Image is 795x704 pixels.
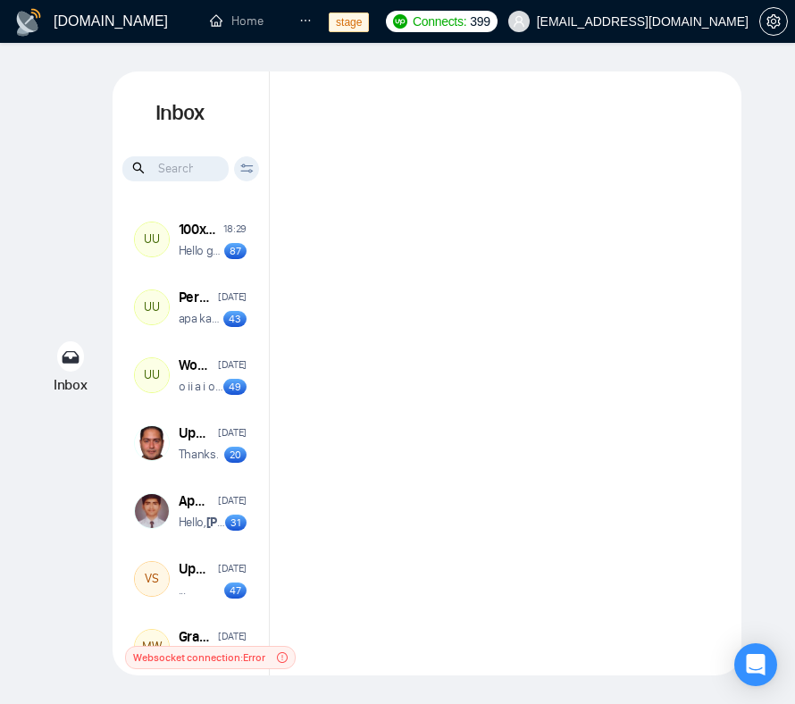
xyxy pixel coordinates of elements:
span: user [513,15,525,28]
div: Grant Writer and Grant Advisor [179,627,213,647]
span: search [132,158,147,178]
input: Search... [122,156,229,181]
div: 18:29 [223,221,247,238]
span: exclamation-circle [277,652,288,663]
div: 47 [224,582,247,599]
div: [DATE] [218,356,247,373]
div: Workwiser [179,356,213,375]
div: [DATE] [218,424,247,441]
div: MW [135,630,169,664]
span: Connects: [413,12,466,31]
div: 43 [223,311,247,327]
div: Upwork Agency Manager [179,423,213,443]
div: 87 [224,243,247,259]
span: 399 [470,12,490,31]
span: ellipsis [299,14,312,27]
p: o ii a i o ii i aa i o [179,378,224,395]
div: VS [135,562,169,596]
p: ... [179,582,186,599]
p: apa kabarnya guys ? [179,310,224,327]
img: Animesh Mishra [135,494,169,528]
div: Upwork Bidder - Assistant [179,559,213,579]
div: Performance Review 123 [179,288,213,307]
img: upwork-logo.png [393,14,407,29]
h1: Inbox [113,71,269,155]
div: 100x Engineers [179,220,218,239]
div: [DATE] [218,289,247,306]
span: Websocket connection: Error [133,649,265,666]
div: Appointment Setter Needed For Marketing Agency [179,491,213,511]
div: Open Intercom Messenger [734,643,777,686]
div: [DATE] [218,492,247,509]
div: UU [135,222,169,256]
img: Amr Zeidan [135,426,169,460]
div: 31 [225,515,247,531]
p: Thanks. [179,446,219,463]
span: setting [760,14,787,29]
div: 20 [224,447,247,463]
a: setting [759,14,788,29]
div: [DATE] [218,560,247,577]
img: logo [14,8,43,37]
div: [DATE] [218,628,247,645]
div: 49 [223,379,247,395]
a: homeHome [210,13,264,29]
p: Hello, 👋🏻 [179,514,226,531]
strong: [PERSON_NAME] [206,515,296,530]
p: Hello guys, i am [PERSON_NAME] [179,242,225,259]
span: stage [329,13,369,32]
button: setting [759,7,788,36]
div: UU [135,358,169,392]
div: UU [135,290,169,324]
span: Inbox [54,376,88,393]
